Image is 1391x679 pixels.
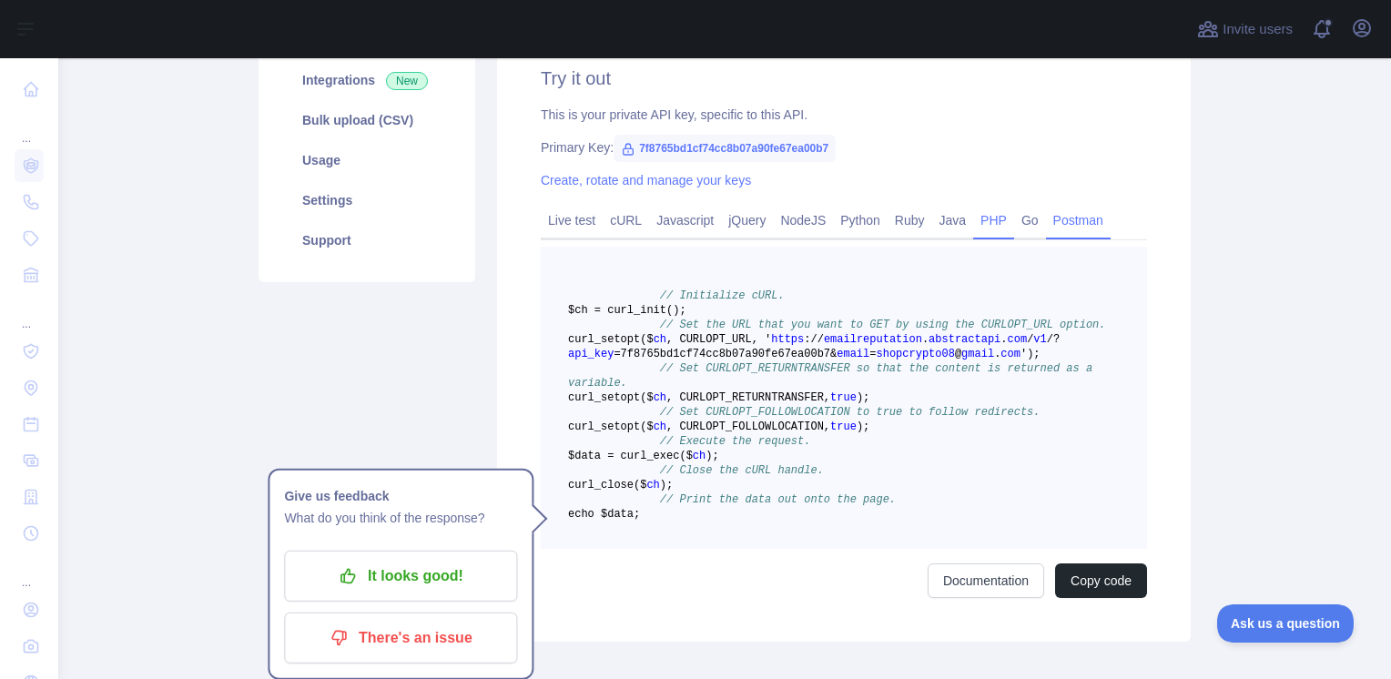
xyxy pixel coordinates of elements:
span: curl [568,421,594,433]
span: shopcrypto08 [876,348,954,360]
span: $ch = curl [568,304,634,317]
span: ) [660,479,666,492]
span: // Execute the request. [660,435,811,448]
span: _init() [634,304,679,317]
span: _setopt($ [594,421,654,433]
span: com [1000,348,1020,360]
a: Live test [541,206,603,235]
span: / [817,333,824,346]
a: Usage [280,140,453,180]
button: Invite users [1193,15,1296,44]
span: _exec($ [646,450,692,462]
a: Documentation [928,563,1044,598]
span: // Set CURLOPT_FOLLOWLOCATION to true to follow redirects. [660,406,1041,419]
span: ch [654,391,666,404]
span: email [837,348,869,360]
span: ? [1053,333,1060,346]
span: curl [568,333,594,346]
span: _setopt($ [594,391,654,404]
span: // Set CURLOPT_RETURNTRANSFER so that the content is returned as a variable. [568,362,1099,390]
span: @ [955,348,961,360]
a: Python [833,206,888,235]
span: / [810,333,817,346]
span: https [771,333,804,346]
span: echo $data; [568,508,640,521]
span: $data = curl [568,450,646,462]
span: . [1000,333,1007,346]
span: . [922,333,929,346]
button: Copy code [1055,563,1147,598]
div: ... [15,109,44,146]
span: ; [712,450,718,462]
span: ) [857,391,863,404]
span: , CURLOPT_RETURNTRANSFER, [666,391,830,404]
span: // Initialize cURL. [660,289,785,302]
span: // Set the URL that you want to GET by using the CURLOPT_URL option. [660,319,1106,331]
a: Settings [280,180,453,220]
span: / [1047,333,1053,346]
span: ; [863,421,869,433]
span: _close($ [594,479,647,492]
span: curl [568,391,594,404]
span: emailreputation [824,333,922,346]
span: com [1008,333,1028,346]
span: , CURLOPT_FOLLOWLOCATION, [666,421,830,433]
span: api_key [568,348,614,360]
span: New [386,72,428,90]
a: Javascript [649,206,721,235]
span: ; [679,304,685,317]
a: Ruby [888,206,932,235]
button: It looks good! [284,551,517,602]
iframe: Toggle Customer Support [1217,604,1355,643]
p: What do you think of the response? [284,507,517,529]
span: ') [1020,348,1033,360]
a: Bulk upload (CSV) [280,100,453,140]
span: curl [568,479,594,492]
a: Postman [1046,206,1111,235]
p: There's an issue [298,623,503,654]
p: It looks good! [298,561,503,592]
span: . [994,348,1000,360]
span: ch [654,421,666,433]
span: ; [863,391,869,404]
span: : [804,333,810,346]
span: abstractapi [929,333,1000,346]
span: 7f8765bd1cf74cc8b07a90fe67ea00b7 [614,135,836,162]
button: There's an issue [284,613,517,664]
div: ... [15,295,44,331]
span: / [1027,333,1033,346]
div: Primary Key: [541,138,1147,157]
span: Invite users [1223,19,1293,40]
span: ; [1033,348,1040,360]
span: =7f8765bd1cf74cc8b07a90fe67ea00b7& [614,348,837,360]
a: jQuery [721,206,773,235]
span: // Print the data out onto the page. [660,493,896,506]
span: , CURLOPT_URL, ' [666,333,771,346]
span: v1 [1033,333,1046,346]
span: true [830,391,857,404]
a: Support [280,220,453,260]
span: ) [857,421,863,433]
h1: Give us feedback [284,485,517,507]
a: cURL [603,206,649,235]
a: Integrations New [280,60,453,100]
span: = [869,348,876,360]
a: PHP [973,206,1014,235]
span: ) [706,450,712,462]
a: Go [1014,206,1046,235]
span: ; [666,479,673,492]
span: ch [654,333,666,346]
span: gmail [961,348,994,360]
div: ... [15,553,44,590]
a: Create, rotate and manage your keys [541,173,751,187]
a: Java [932,206,974,235]
span: ch [646,479,659,492]
a: NodeJS [773,206,833,235]
span: true [830,421,857,433]
span: // Close the cURL handle. [660,464,824,477]
span: _setopt($ [594,333,654,346]
div: This is your private API key, specific to this API. [541,106,1147,124]
span: ch [693,450,706,462]
h2: Try it out [541,66,1147,91]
